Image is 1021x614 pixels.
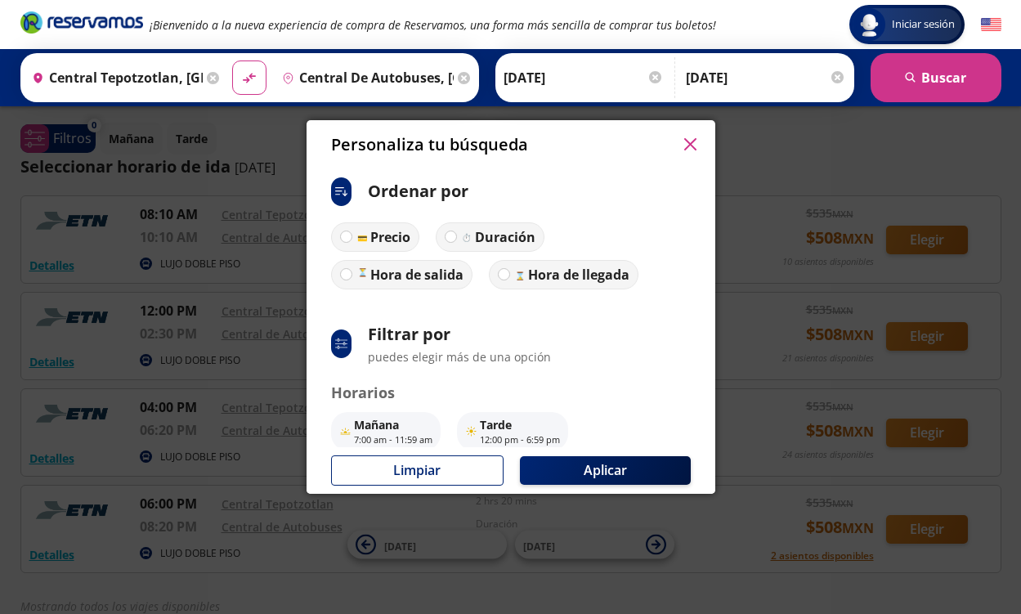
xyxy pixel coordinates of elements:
button: Mañana7:00 am - 11:59 am [331,412,441,451]
p: puedes elegir más de una opción [368,348,551,365]
p: Duración [475,227,535,247]
button: Aplicar [520,456,691,485]
p: Precio [370,227,410,247]
input: Buscar Destino [275,57,454,98]
p: Tarde [480,416,560,433]
p: Horarios [331,382,691,404]
p: Filtrar por [368,322,551,347]
a: Brand Logo [20,10,143,39]
input: Buscar Origen [25,57,204,98]
p: 12:00 pm - 6:59 pm [480,433,560,447]
input: Opcional [686,57,846,98]
span: Iniciar sesión [885,16,961,33]
p: Hora de llegada [528,265,629,285]
p: Ordenar por [368,179,468,204]
p: Hora de salida [370,265,463,285]
input: Elegir Fecha [504,57,664,98]
button: Tarde12:00 pm - 6:59 pm [457,412,568,451]
p: 7:00 am - 11:59 am [354,433,432,447]
i: Brand Logo [20,10,143,34]
button: Limpiar [331,455,504,486]
button: English [981,15,1001,35]
p: Personaliza tu búsqueda [331,132,528,157]
p: Mañana [354,416,432,433]
button: Buscar [871,53,1001,102]
em: ¡Bienvenido a la nueva experiencia de compra de Reservamos, una forma más sencilla de comprar tus... [150,17,716,33]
